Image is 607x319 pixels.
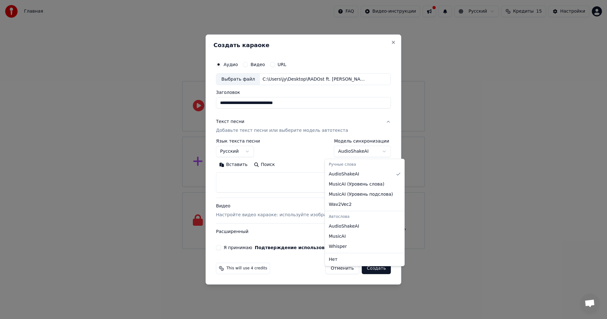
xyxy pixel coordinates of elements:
[329,191,393,198] span: MusicAI ( Уровень подслова )
[329,256,337,263] span: Нет
[329,233,346,240] span: MusicAI
[329,243,347,250] span: Whisper
[329,201,352,208] span: Wav2Vec2
[326,212,403,221] div: Автослова
[329,223,359,230] span: AudioShakeAI
[326,160,403,169] div: Ручные слова
[329,181,384,187] span: MusicAI ( Уровень слова )
[329,171,359,177] span: AudioShakeAI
